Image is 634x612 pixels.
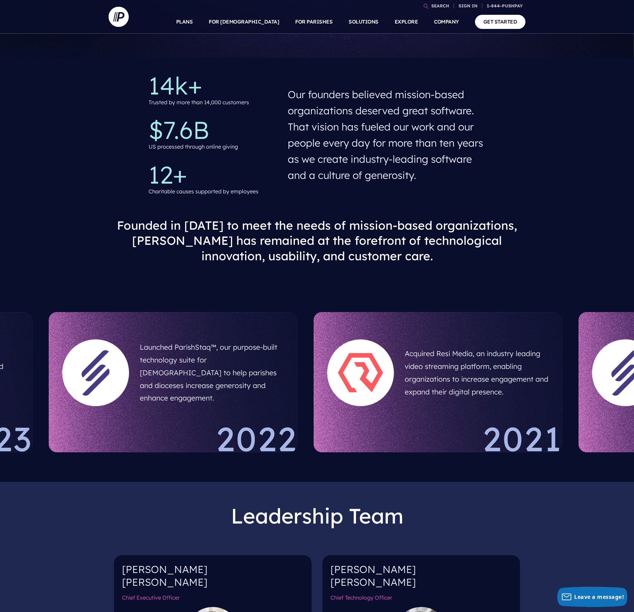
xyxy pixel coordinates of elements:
[557,587,627,607] button: Leave a message!
[434,10,459,34] a: COMPANY
[330,563,512,594] h4: [PERSON_NAME] [PERSON_NAME]
[405,345,549,401] h5: Acquired Resi Media, an industry leading video streaming platform, enabling organizations to incr...
[149,73,277,98] p: 14k+
[349,10,379,34] a: SOLUTIONS
[149,142,238,152] p: US processed through online giving
[140,338,284,407] h5: Launched ParishStaq™, our purpose-built technology suite for [DEMOGRAPHIC_DATA] to help parishes ...
[122,563,304,594] h4: [PERSON_NAME] [PERSON_NAME]
[114,213,520,269] h3: Founded in [DATE] to meet the needs of mission-based organizations, [PERSON_NAME] has remained at...
[475,15,526,29] a: GET STARTED
[574,593,624,601] span: Leave a message!
[176,10,193,34] a: PLANS
[149,162,277,187] p: 12+
[395,10,418,34] a: EXPLORE
[149,118,277,142] p: $7.6B
[149,187,259,196] p: Charitable causes supported by employees
[209,10,279,34] a: FOR [DEMOGRAPHIC_DATA]
[314,422,562,452] div: 2021
[114,498,520,534] h2: Leadership Team
[149,98,249,107] p: Trusted by more than 14,000 customers
[122,594,304,607] h6: Chief Executive Officer
[49,422,298,452] div: 2022
[330,594,512,607] h6: Chief Technology Officer
[295,10,332,34] a: FOR PARISHES
[288,84,485,186] h4: Our founders believed mission-based organizations deserved great software. That vision has fueled...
